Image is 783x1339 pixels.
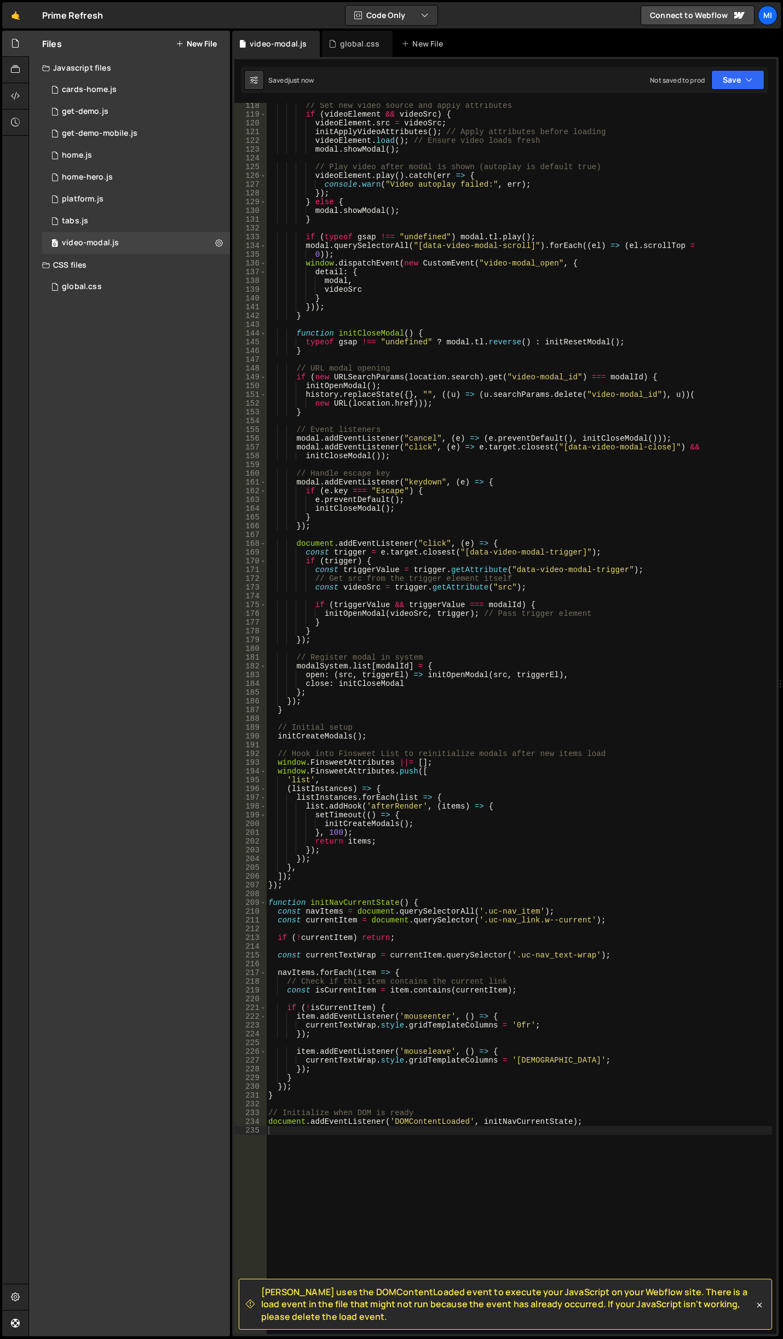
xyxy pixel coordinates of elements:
[62,194,103,204] div: platform.js
[234,443,267,452] div: 157
[340,38,380,49] div: global.css
[234,417,267,425] div: 154
[234,1065,267,1073] div: 228
[234,294,267,303] div: 140
[234,898,267,907] div: 209
[234,1047,267,1056] div: 226
[234,539,267,548] div: 168
[234,460,267,469] div: 159
[234,320,267,329] div: 143
[234,907,267,916] div: 210
[42,145,230,166] div: 16983/46578.js
[234,548,267,557] div: 169
[234,215,267,224] div: 131
[234,311,267,320] div: 142
[234,241,267,250] div: 134
[234,425,267,434] div: 155
[42,101,230,123] div: 16983/46692.js
[234,749,267,758] div: 192
[234,1082,267,1091] div: 230
[650,76,705,85] div: Not saved to prod
[234,697,267,706] div: 186
[234,933,267,942] div: 213
[29,254,230,276] div: CSS files
[234,601,267,609] div: 175
[234,881,267,890] div: 207
[234,968,267,977] div: 217
[234,163,267,171] div: 125
[234,171,267,180] div: 126
[62,238,119,248] div: video-modal.js
[234,723,267,732] div: 189
[234,776,267,784] div: 195
[234,390,267,399] div: 151
[234,732,267,741] div: 190
[234,303,267,311] div: 141
[62,85,117,95] div: cards-home.js
[234,198,267,206] div: 129
[234,714,267,723] div: 188
[234,1100,267,1109] div: 232
[234,399,267,408] div: 152
[234,110,267,119] div: 119
[234,434,267,443] div: 156
[234,408,267,417] div: 153
[234,469,267,478] div: 160
[234,1021,267,1030] div: 223
[29,57,230,79] div: Javascript files
[234,259,267,268] div: 136
[234,145,267,154] div: 123
[234,609,267,618] div: 176
[62,172,113,182] div: home-hero.js
[234,793,267,802] div: 197
[234,925,267,933] div: 212
[234,960,267,968] div: 216
[234,338,267,347] div: 145
[234,513,267,522] div: 165
[234,644,267,653] div: 180
[234,1038,267,1047] div: 225
[42,38,62,50] h2: Files
[234,741,267,749] div: 191
[234,224,267,233] div: 132
[42,232,230,254] div: 16983/47444.js
[234,276,267,285] div: 138
[234,206,267,215] div: 130
[62,107,108,117] div: get-demo.js
[234,1056,267,1065] div: 227
[234,653,267,662] div: 181
[250,38,307,49] div: video-modal.js
[234,180,267,189] div: 127
[62,282,102,292] div: global.css
[42,79,230,101] div: 16983/47432.js
[288,76,314,85] div: just now
[62,129,137,138] div: get-demo-mobile.js
[234,557,267,565] div: 170
[234,758,267,767] div: 193
[62,216,88,226] div: tabs.js
[42,9,103,22] div: Prime Refresh
[234,233,267,241] div: 133
[234,373,267,382] div: 149
[234,636,267,644] div: 179
[234,863,267,872] div: 205
[234,802,267,811] div: 198
[62,151,92,160] div: home.js
[261,1286,754,1323] span: [PERSON_NAME] uses the DOMContentLoaded event to execute your JavaScript on your Webflow site. Th...
[234,1126,267,1135] div: 235
[234,951,267,960] div: 215
[234,942,267,951] div: 214
[234,811,267,819] div: 199
[234,767,267,776] div: 194
[234,1030,267,1038] div: 224
[234,592,267,601] div: 174
[234,452,267,460] div: 158
[234,495,267,504] div: 163
[234,706,267,714] div: 187
[234,916,267,925] div: 211
[234,837,267,846] div: 202
[234,890,267,898] div: 208
[234,119,267,128] div: 120
[234,819,267,828] div: 200
[234,855,267,863] div: 204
